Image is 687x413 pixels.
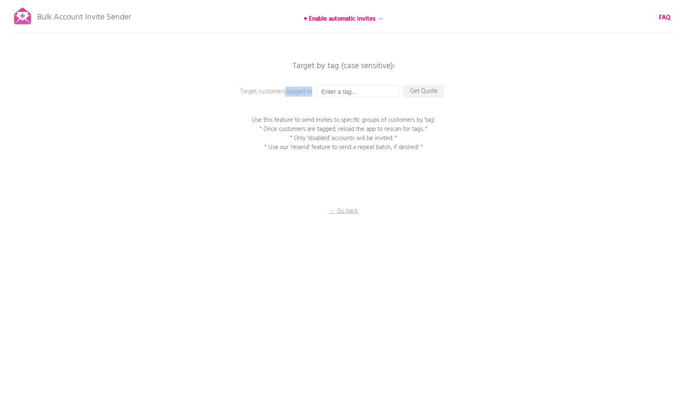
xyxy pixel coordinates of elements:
p: Get Quote [403,85,444,97]
a: FAQ [659,13,670,22]
input: Enter a tag... [317,85,399,97]
b: FAQ [659,13,670,23]
p: Target customers tagged as [240,87,405,96]
b: ♥ Enable automatic invites → [304,14,384,24]
p: Bulk Account Invite Sender [37,5,131,26]
p: Use this feature to send invites to specific groups of customers by 'tag'. * Once customers are t... [240,116,447,152]
p: ← Go back [302,206,385,216]
p: Target by tag (case sensitive): [220,62,467,70]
